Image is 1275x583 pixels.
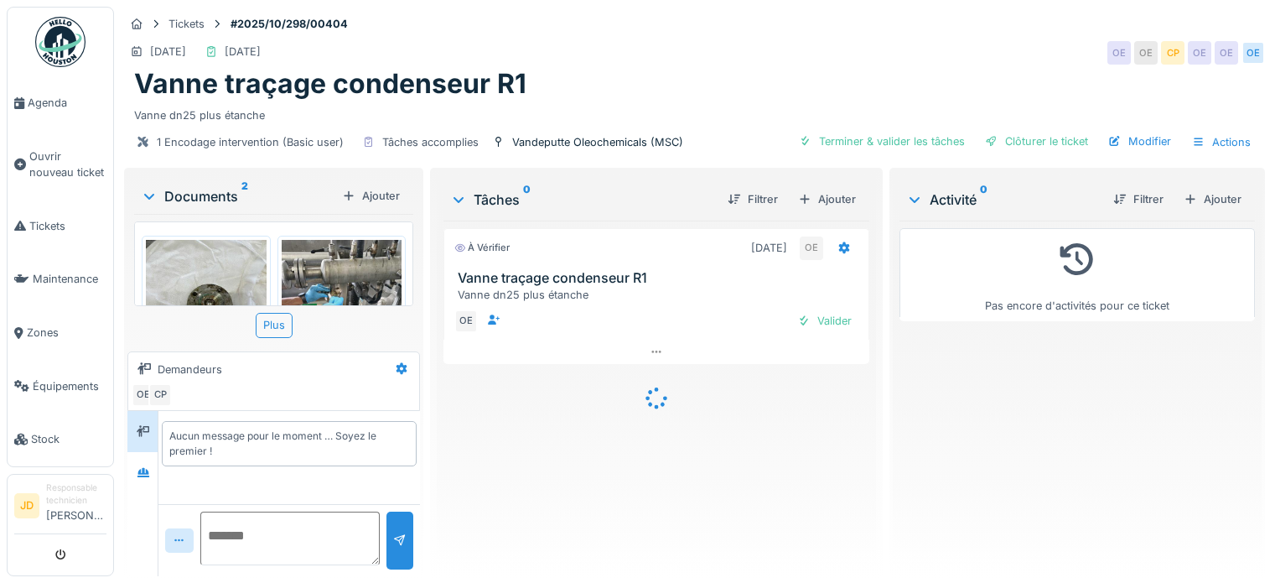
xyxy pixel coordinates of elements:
[978,130,1095,153] div: Clôturer le ticket
[8,252,113,306] a: Maintenance
[1184,130,1258,154] div: Actions
[906,190,1100,210] div: Activité
[1241,41,1265,65] div: OE
[141,186,335,206] div: Documents
[28,95,106,111] span: Agenda
[8,130,113,200] a: Ouvrir nouveau ticket
[134,68,526,100] h1: Vanne traçage condenseur R1
[454,310,478,333] div: OE
[791,188,863,211] div: Ajouter
[751,240,787,256] div: [DATE]
[458,287,862,303] div: Vanne dn25 plus étanche
[1134,41,1158,65] div: OE
[14,493,39,518] li: JD
[158,362,222,377] div: Demandeurs
[29,148,106,180] span: Ouvrir nouveau ticket
[1107,41,1131,65] div: OE
[8,76,113,130] a: Agenda
[33,271,106,287] span: Maintenance
[1177,188,1248,211] div: Ajouter
[150,44,186,60] div: [DATE]
[31,431,106,447] span: Stock
[241,186,248,206] sup: 2
[792,130,972,153] div: Terminer & valider les tâches
[1215,41,1238,65] div: OE
[8,306,113,360] a: Zones
[224,16,355,32] strong: #2025/10/298/00404
[14,481,106,534] a: JD Responsable technicien[PERSON_NAME]
[8,360,113,414] a: Équipements
[1188,41,1211,65] div: OE
[29,218,106,234] span: Tickets
[33,378,106,394] span: Équipements
[46,481,106,508] div: Responsable technicien
[523,190,531,210] sup: 0
[512,134,683,150] div: Vandeputte Oleochemicals (MSC)
[146,240,267,361] img: 6nslrelny2leh1fwahvdp9dxar9l
[46,481,106,530] li: [PERSON_NAME]
[1107,188,1170,211] div: Filtrer
[450,190,714,210] div: Tâches
[382,134,479,150] div: Tâches accomplies
[148,383,172,407] div: CP
[27,325,106,341] span: Zones
[134,101,1255,123] div: Vanne dn25 plus étanche
[1161,41,1184,65] div: CP
[8,200,113,253] a: Tickets
[169,429,409,459] div: Aucun message pour le moment … Soyez le premier !
[35,17,86,67] img: Badge_color-CXgf-gQk.svg
[721,188,785,211] div: Filtrer
[458,270,862,286] h3: Vanne traçage condenseur R1
[8,413,113,466] a: Stock
[454,241,510,255] div: À vérifier
[282,240,402,361] img: qc2swjz2rv741rp4o750ikmph9xa
[790,310,858,332] div: Valider
[132,383,155,407] div: OE
[157,134,344,150] div: 1 Encodage intervention (Basic user)
[800,237,823,260] div: OE
[980,190,987,210] sup: 0
[1101,130,1178,153] div: Modifier
[910,236,1244,314] div: Pas encore d'activités pour ce ticket
[168,16,205,32] div: Tickets
[335,185,407,207] div: Ajouter
[256,313,293,337] div: Plus
[225,44,261,60] div: [DATE]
